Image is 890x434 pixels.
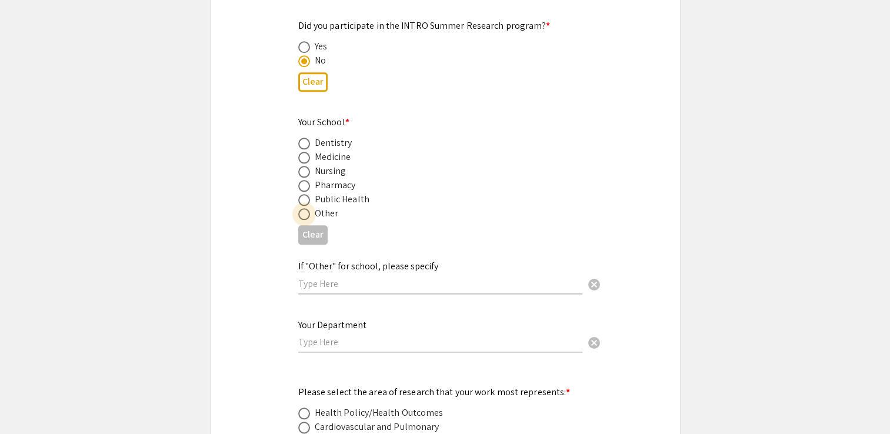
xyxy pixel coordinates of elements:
div: Yes [315,39,327,54]
div: Dentistry [315,136,352,150]
mat-label: Did you participate in the INTRO Summer Research program? [298,19,551,32]
input: Type Here [298,336,582,348]
div: Public Health [315,192,369,206]
div: Cardiovascular and Pulmonary [315,420,439,434]
button: Clear [298,225,328,245]
div: Nursing [315,164,346,178]
mat-label: If "Other" for school, please specify [298,260,438,272]
div: Health Policy/Health Outcomes [315,406,444,420]
div: Medicine [315,150,351,164]
span: cancel [587,336,601,350]
iframe: Chat [9,381,50,425]
button: Clear [298,72,328,92]
button: Clear [582,272,606,295]
div: No [315,54,326,68]
mat-label: Your School [298,116,349,128]
div: Other [315,206,339,221]
input: Type Here [298,278,582,290]
span: cancel [587,278,601,292]
mat-label: Your Department [298,319,366,331]
mat-label: Please select the area of research that your work most represents: [298,386,571,398]
div: Pharmacy [315,178,356,192]
button: Clear [582,330,606,354]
